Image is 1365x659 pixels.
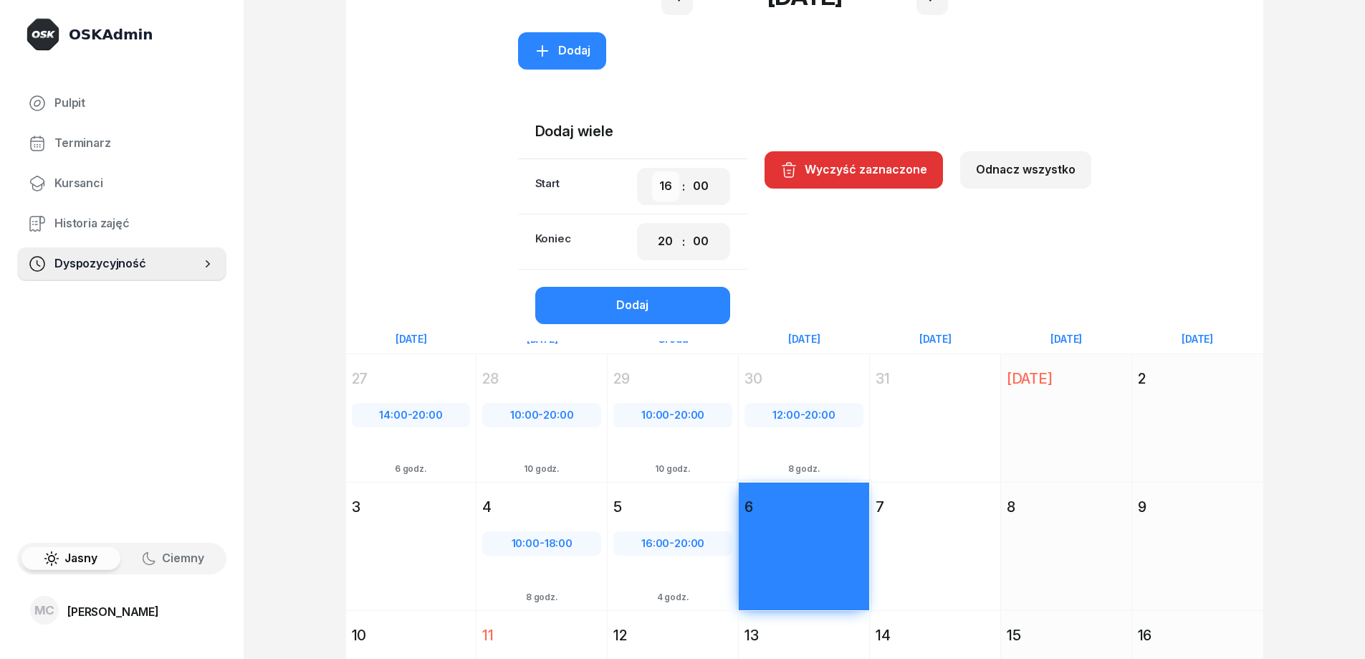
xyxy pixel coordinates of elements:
[1138,625,1258,645] div: 16
[744,625,863,645] div: 13
[17,247,226,281] a: Dyspozycyjność
[34,605,55,617] span: MC
[1138,497,1258,517] div: 9
[64,549,97,568] span: Jasny
[54,94,215,113] span: Pulpit
[682,178,685,195] div: :
[482,497,601,517] div: 4
[876,625,995,645] div: 14
[960,151,1091,189] button: Odnacz wszystko
[21,547,120,570] button: Jasny
[123,547,222,570] button: Ciemny
[976,161,1076,179] div: Odnacz wszystko
[780,161,927,179] div: Wyczyść zaznaczone
[876,497,995,517] div: 7
[1132,333,1263,345] div: [DATE]
[69,24,153,44] div: OSKAdmin
[613,625,732,645] div: 12
[534,42,590,60] div: Dodaj
[54,255,201,273] span: Dyspozycyjność
[67,606,159,617] div: [PERSON_NAME]
[54,174,215,193] span: Kursanci
[17,86,226,120] a: Pulpit
[26,17,60,52] img: logo-dark@2x.png
[1007,625,1126,645] div: 15
[765,151,943,189] button: Wyczyść zaznaczone
[682,233,685,250] div: :
[1007,369,1126,389] div: [DATE]
[616,296,648,315] div: Dodaj
[54,214,215,233] span: Historia zajęć
[162,549,204,568] span: Ciemny
[54,134,215,153] span: Terminarz
[518,104,747,158] div: Dodaj wiele
[1001,333,1132,345] div: [DATE]
[535,287,730,324] button: Dodaj
[613,497,732,517] div: 5
[870,333,1001,345] div: [DATE]
[518,32,606,70] button: Dodaj
[744,497,863,517] div: 6
[352,497,471,517] div: 3
[17,166,226,201] a: Kursanci
[739,333,870,345] div: [DATE]
[17,207,226,241] a: Historia zajęć
[1007,497,1126,517] div: 8
[352,625,471,645] div: 10
[476,333,608,345] div: [DATE]
[1138,369,1258,389] div: 2
[346,333,477,345] div: [DATE]
[482,625,601,645] div: 11
[17,126,226,161] a: Terminarz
